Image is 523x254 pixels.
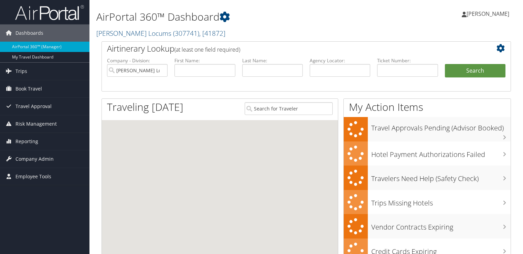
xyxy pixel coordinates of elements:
h3: Vendor Contracts Expiring [371,219,511,232]
span: (at least one field required) [174,46,240,53]
a: Hotel Payment Authorizations Failed [344,141,511,166]
span: Trips [15,63,27,80]
span: Risk Management [15,115,57,133]
label: Last Name: [242,57,303,64]
a: Travel Approvals Pending (Advisor Booked) [344,117,511,141]
h3: Travelers Need Help (Safety Check) [371,170,511,183]
a: Trips Missing Hotels [344,190,511,214]
button: Search [445,64,505,78]
span: Employee Tools [15,168,51,185]
span: Company Admin [15,150,54,168]
span: ( 307741 ) [173,29,199,38]
a: [PERSON_NAME] Locums [96,29,225,38]
h1: Traveling [DATE] [107,100,183,114]
span: , [ 41872 ] [199,29,225,38]
a: [PERSON_NAME] [462,3,516,24]
h3: Travel Approvals Pending (Advisor Booked) [371,120,511,133]
a: Vendor Contracts Expiring [344,214,511,239]
h1: My Action Items [344,100,511,114]
span: Dashboards [15,24,43,42]
span: [PERSON_NAME] [467,10,509,18]
label: Ticket Number: [377,57,438,64]
h3: Trips Missing Hotels [371,195,511,208]
h3: Hotel Payment Authorizations Failed [371,146,511,159]
label: Agency Locator: [310,57,370,64]
img: airportal-logo.png [15,4,84,21]
h2: Airtinerary Lookup [107,43,471,54]
a: Travelers Need Help (Safety Check) [344,166,511,190]
span: Reporting [15,133,38,150]
h1: AirPortal 360™ Dashboard [96,10,376,24]
label: First Name: [174,57,235,64]
span: Travel Approval [15,98,52,115]
label: Company - Division: [107,57,168,64]
span: Book Travel [15,80,42,97]
input: Search for Traveler [245,102,333,115]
